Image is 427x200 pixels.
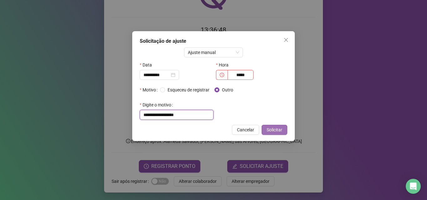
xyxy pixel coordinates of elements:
[220,73,224,77] span: clock-circle
[262,125,287,135] button: Solicitar
[140,85,160,95] label: Motivo
[406,179,421,194] div: Open Intercom Messenger
[188,48,239,57] span: Ajuste manual
[165,86,212,93] span: Esqueceu de registrar
[267,126,282,133] span: Solicitar
[281,35,291,45] button: Close
[140,60,156,70] label: Data
[140,37,287,45] div: Solicitação de ajuste
[237,126,254,133] span: Cancelar
[219,86,236,93] span: Outro
[284,37,289,42] span: close
[140,100,175,110] label: Digite o motivo
[232,125,259,135] button: Cancelar
[216,60,233,70] label: Hora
